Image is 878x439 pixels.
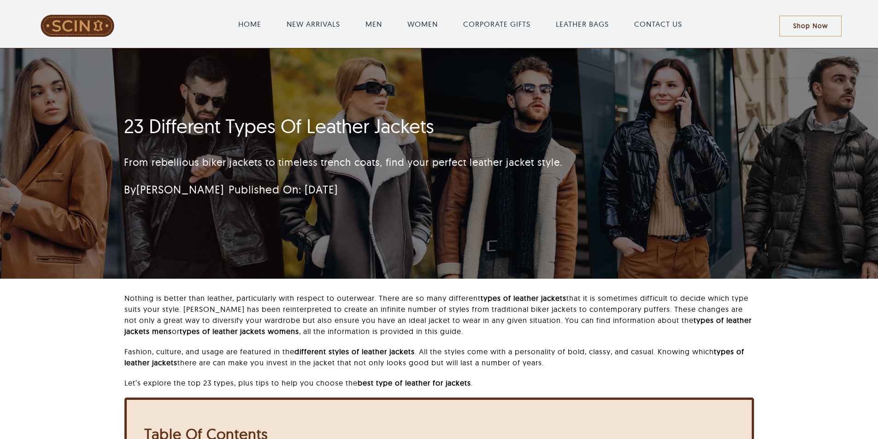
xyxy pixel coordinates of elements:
[124,115,644,138] h1: 23 Different Types Of Leather Jackets
[481,293,566,303] strong: types of leather jackets
[295,347,415,356] strong: different styles of leather jackets
[136,182,224,196] a: [PERSON_NAME]
[407,18,438,29] a: WOMEN
[141,9,779,39] nav: Main Menu
[839,402,869,430] iframe: chat widget
[287,18,340,29] a: NEW ARRIVALS
[556,18,609,29] a: LEATHER BAGS
[180,327,299,336] strong: types of leather jackets womens
[124,155,644,170] p: From rebellious biker jackets to timeless trench coats, find your perfect leather jacket style.
[463,18,530,29] a: CORPORATE GIFTS
[365,18,382,29] a: MEN
[124,377,754,388] p: Let’s explore the top 23 types, plus tips to help you choose the .
[779,16,842,36] a: Shop Now
[124,182,224,196] span: By
[124,293,754,337] p: Nothing is better than leather, particularly with respect to outerwear. There are so many differe...
[703,289,869,398] iframe: chat widget
[124,346,754,368] p: Fashion, culture, and usage are featured in the . All the styles come with a personality of bold,...
[793,22,828,30] span: Shop Now
[238,18,261,29] a: HOME
[358,378,471,387] strong: best type of leather for jackets
[229,182,338,196] span: Published On: [DATE]
[634,18,682,29] a: CONTACT US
